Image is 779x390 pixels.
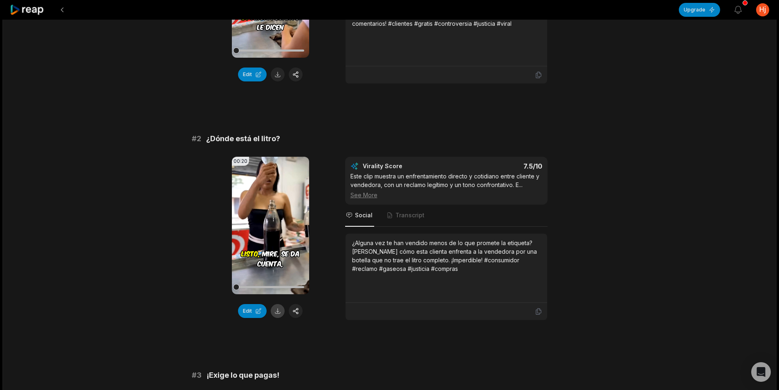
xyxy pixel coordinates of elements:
[454,162,542,170] div: 7.5 /10
[679,3,720,17] button: Upgrade
[206,133,280,144] span: ¿Dónde está el litro?
[395,211,424,219] span: Transcript
[751,362,771,382] div: Open Intercom Messenger
[350,191,542,199] div: See More
[232,157,309,294] video: Your browser does not support mp4 format.
[192,133,201,144] span: # 2
[192,370,202,381] span: # 3
[345,205,548,227] nav: Tabs
[207,370,279,381] span: ¡Exige lo que pagas!
[352,239,541,273] div: ¿Alguna vez te han vendido menos de lo que promete la etiqueta? [PERSON_NAME] cómo esta clienta e...
[238,68,267,81] button: Edit
[363,162,451,170] div: Virality Score
[355,211,373,219] span: Social
[350,172,542,199] div: Este clip muestra un enfrentamiento directo y cotidiano entre cliente y vendedora, con un reclamo...
[238,304,267,318] button: Edit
